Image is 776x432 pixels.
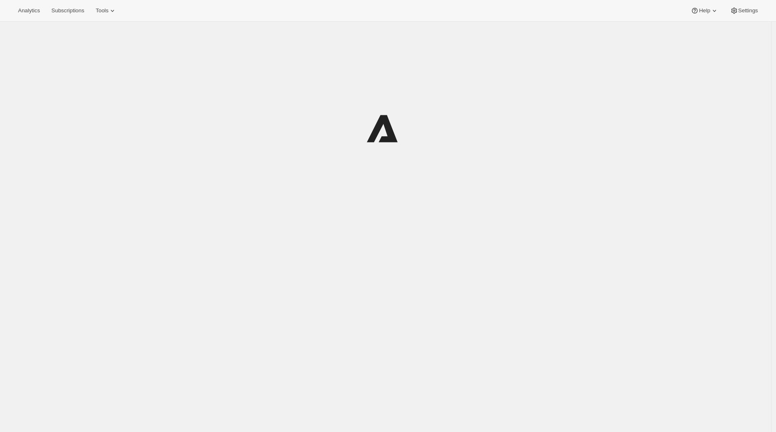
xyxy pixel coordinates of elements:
[46,5,89,16] button: Subscriptions
[725,5,763,16] button: Settings
[699,7,710,14] span: Help
[13,5,45,16] button: Analytics
[18,7,40,14] span: Analytics
[96,7,108,14] span: Tools
[51,7,84,14] span: Subscriptions
[686,5,723,16] button: Help
[91,5,121,16] button: Tools
[738,7,758,14] span: Settings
